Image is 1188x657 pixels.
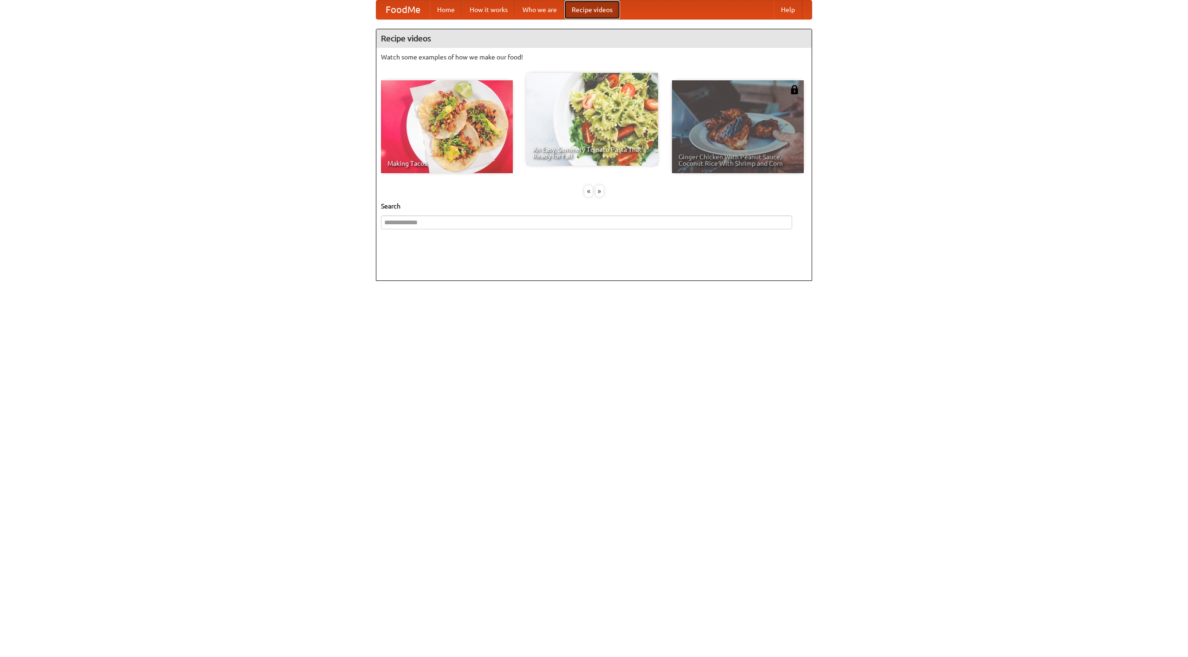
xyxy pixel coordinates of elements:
p: Watch some examples of how we make our food! [381,52,807,62]
a: Making Tacos [381,80,513,173]
a: Who we are [515,0,564,19]
span: An Easy, Summery Tomato Pasta That's Ready for Fall [533,146,652,159]
a: How it works [462,0,515,19]
div: « [584,185,593,197]
a: Home [430,0,462,19]
a: An Easy, Summery Tomato Pasta That's Ready for Fall [526,73,658,166]
a: Recipe videos [564,0,620,19]
h4: Recipe videos [376,29,812,48]
span: Making Tacos [387,160,506,167]
a: FoodMe [376,0,430,19]
div: » [595,185,604,197]
img: 483408.png [790,85,799,94]
a: Help [774,0,802,19]
h5: Search [381,202,807,211]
